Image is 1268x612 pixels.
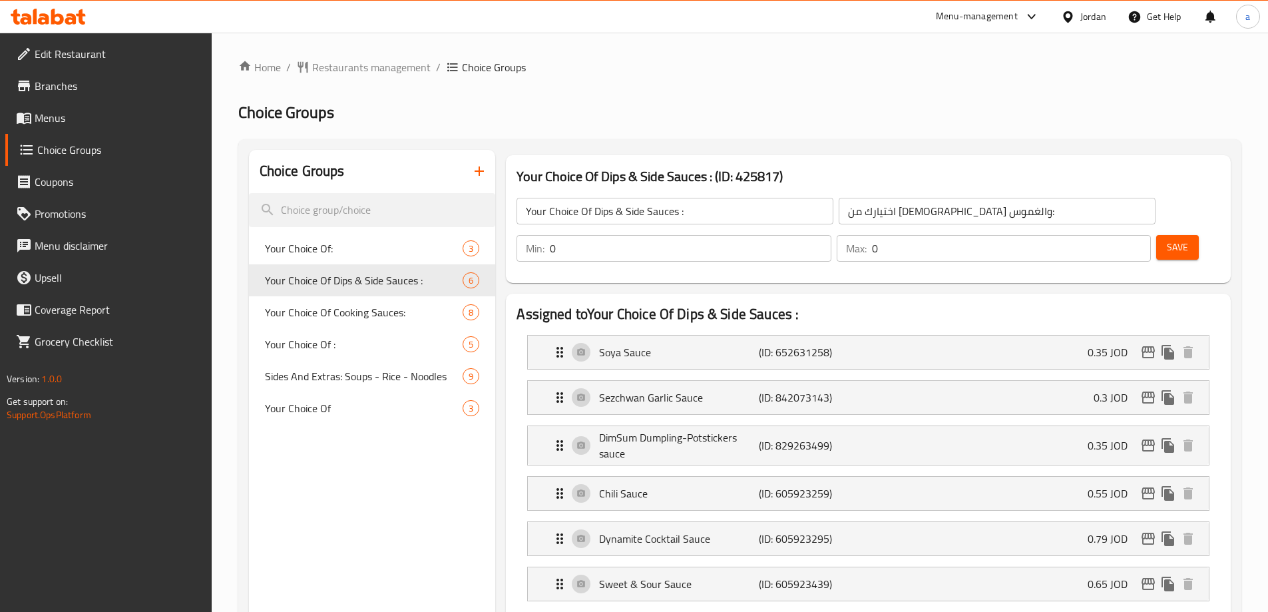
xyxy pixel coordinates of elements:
button: delete [1178,529,1198,549]
li: Expand [517,420,1220,471]
a: Support.OpsPlatform [7,406,91,424]
span: Edit Restaurant [35,46,201,62]
span: Sides And Extras: Soups - Rice - Noodles [265,368,463,384]
li: Expand [517,330,1220,375]
button: edit [1138,436,1158,456]
div: Choices [463,240,479,256]
li: Expand [517,516,1220,561]
button: delete [1178,574,1198,594]
div: Sides And Extras: Soups - Rice - Noodles9 [249,360,496,392]
span: Your Choice Of Dips & Side Sauces : [265,272,463,288]
div: Choices [463,368,479,384]
button: Save [1156,235,1199,260]
span: Restaurants management [312,59,431,75]
span: Coupons [35,174,201,190]
div: Your Choice Of:3 [249,232,496,264]
div: Menu-management [936,9,1018,25]
a: Coverage Report [5,294,212,326]
p: 0.3 JOD [1094,390,1138,406]
span: Your Choice Of : [265,336,463,352]
li: Expand [517,375,1220,420]
div: Choices [463,304,479,320]
span: Choice Groups [238,97,334,127]
button: duplicate [1158,483,1178,503]
span: Branches [35,78,201,94]
span: Choice Groups [37,142,201,158]
p: (ID: 605923295) [759,531,865,547]
span: 8 [463,306,479,319]
button: edit [1138,529,1158,549]
div: Your Choice Of Dips & Side Sauces :6 [249,264,496,296]
a: Promotions [5,198,212,230]
a: Coupons [5,166,212,198]
span: Coverage Report [35,302,201,318]
p: Soya Sauce [599,344,758,360]
span: Your Choice Of Cooking Sauces: [265,304,463,320]
span: 6 [463,274,479,287]
button: delete [1178,483,1198,503]
p: Sezchwan Garlic Sauce [599,390,758,406]
span: 1.0.0 [41,370,62,388]
p: 0.65 JOD [1088,576,1138,592]
div: Expand [528,381,1209,414]
button: edit [1138,342,1158,362]
span: 9 [463,370,479,383]
h3: Your Choice Of Dips & Side Sauces : (ID: 425817) [517,166,1220,187]
span: 3 [463,402,479,415]
p: 0.35 JOD [1088,344,1138,360]
button: edit [1138,483,1158,503]
a: Menus [5,102,212,134]
a: Upsell [5,262,212,294]
div: Your Choice Of3 [249,392,496,424]
h2: Assigned to Your Choice Of Dips & Side Sauces : [517,304,1220,324]
input: search [249,193,496,227]
a: Home [238,59,281,75]
div: Choices [463,336,479,352]
div: Expand [528,477,1209,510]
button: duplicate [1158,342,1178,362]
div: Your Choice Of :5 [249,328,496,360]
p: 0.35 JOD [1088,438,1138,454]
span: Get support on: [7,393,68,410]
span: Save [1167,239,1188,256]
li: Expand [517,561,1220,607]
a: Restaurants management [296,59,431,75]
p: 0.79 JOD [1088,531,1138,547]
div: Choices [463,400,479,416]
div: Expand [528,567,1209,601]
li: / [286,59,291,75]
p: Max: [846,240,867,256]
span: Menus [35,110,201,126]
a: Edit Restaurant [5,38,212,70]
button: edit [1138,388,1158,408]
p: (ID: 652631258) [759,344,865,360]
p: Chili Sauce [599,485,758,501]
span: Grocery Checklist [35,334,201,350]
li: / [436,59,441,75]
span: 5 [463,338,479,351]
button: delete [1178,388,1198,408]
li: Expand [517,471,1220,516]
button: edit [1138,574,1158,594]
div: Jordan [1080,9,1106,24]
button: duplicate [1158,436,1178,456]
button: delete [1178,436,1198,456]
a: Branches [5,70,212,102]
p: Sweet & Sour Sauce [599,576,758,592]
p: 0.55 JOD [1088,485,1138,501]
div: Expand [528,522,1209,555]
p: (ID: 842073143) [759,390,865,406]
span: Promotions [35,206,201,222]
button: duplicate [1158,388,1178,408]
p: (ID: 829263499) [759,438,865,454]
nav: breadcrumb [238,59,1241,75]
span: a [1245,9,1250,24]
button: delete [1178,342,1198,362]
span: 3 [463,242,479,255]
div: Your Choice Of Cooking Sauces:8 [249,296,496,328]
p: (ID: 605923259) [759,485,865,501]
button: duplicate [1158,574,1178,594]
button: duplicate [1158,529,1178,549]
div: Expand [528,336,1209,369]
p: Dynamite Cocktail Sauce [599,531,758,547]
